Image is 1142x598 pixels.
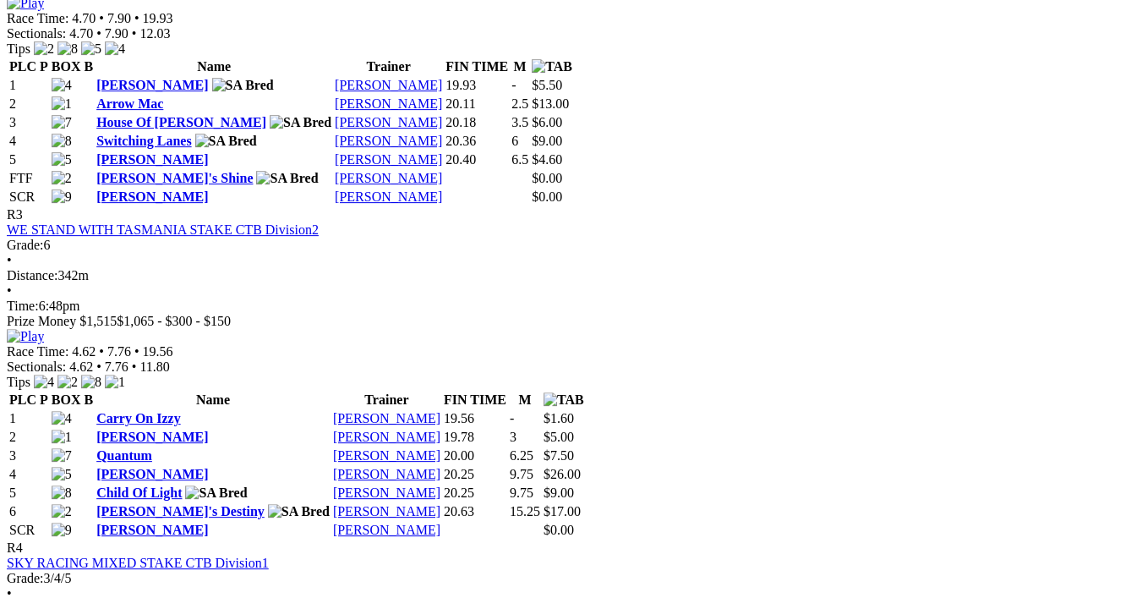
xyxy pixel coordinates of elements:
[443,429,507,446] td: 19.78
[7,299,39,313] span: Time:
[8,114,49,131] td: 3
[7,207,23,222] span: R3
[8,503,49,520] td: 6
[57,41,78,57] img: 8
[34,375,54,390] img: 4
[532,189,562,204] span: $0.00
[335,78,442,92] a: [PERSON_NAME]
[511,152,528,167] text: 6.5
[134,344,139,359] span: •
[511,78,516,92] text: -
[185,486,247,501] img: SA Bred
[96,171,253,185] a: [PERSON_NAME]'s Shine
[52,115,72,130] img: 7
[81,375,101,390] img: 8
[335,96,442,111] a: [PERSON_NAME]
[52,486,72,501] img: 8
[72,11,96,25] span: 4.70
[52,171,72,186] img: 2
[335,152,442,167] a: [PERSON_NAME]
[335,134,442,148] a: [PERSON_NAME]
[445,133,509,150] td: 20.36
[8,410,49,427] td: 1
[544,486,574,500] span: $9.00
[8,170,49,187] td: FTF
[544,467,581,481] span: $26.00
[52,467,72,482] img: 5
[105,41,125,57] img: 4
[510,467,533,481] text: 9.75
[443,410,507,427] td: 19.56
[40,59,48,74] span: P
[333,467,440,481] a: [PERSON_NAME]
[7,26,66,41] span: Sectionals:
[96,448,152,463] a: Quantum
[99,11,104,25] span: •
[96,392,331,409] th: Name
[117,314,231,328] span: $1,065 - $300 - $150
[7,571,44,585] span: Grade:
[96,467,208,481] a: [PERSON_NAME]
[544,504,581,518] span: $17.00
[510,430,516,444] text: 3
[139,26,170,41] span: 12.03
[52,78,72,93] img: 4
[510,411,514,425] text: -
[7,11,68,25] span: Race Time:
[443,503,507,520] td: 20.63
[107,344,131,359] span: 7.76
[212,78,274,93] img: SA Bred
[532,96,569,111] span: $13.00
[333,486,440,500] a: [PERSON_NAME]
[96,115,266,129] a: House Of [PERSON_NAME]
[72,344,96,359] span: 4.62
[52,392,81,407] span: BOX
[510,448,533,463] text: 6.25
[7,375,30,389] span: Tips
[52,189,72,205] img: 9
[7,556,269,570] a: SKY RACING MIXED STAKE CTB Division1
[96,58,332,75] th: Name
[105,359,128,374] span: 7.76
[510,504,540,518] text: 15.25
[96,486,182,500] a: Child Of Light
[445,96,509,112] td: 20.11
[8,77,49,94] td: 1
[332,392,441,409] th: Trainer
[96,430,208,444] a: [PERSON_NAME]
[8,466,49,483] td: 4
[69,26,93,41] span: 4.70
[532,134,562,148] span: $9.00
[270,115,331,130] img: SA Bred
[7,238,1123,253] div: 6
[7,41,30,56] span: Tips
[52,504,72,519] img: 2
[335,171,442,185] a: [PERSON_NAME]
[84,59,93,74] span: B
[7,283,12,298] span: •
[9,59,36,74] span: PLC
[8,151,49,168] td: 5
[96,152,208,167] a: [PERSON_NAME]
[52,430,72,445] img: 1
[96,504,265,518] a: [PERSON_NAME]'s Destiny
[8,133,49,150] td: 4
[52,59,81,74] span: BOX
[333,523,440,537] a: [PERSON_NAME]
[7,268,1123,283] div: 342m
[333,448,440,463] a: [PERSON_NAME]
[511,134,518,148] text: 6
[105,375,125,390] img: 1
[7,359,66,374] span: Sectionals:
[445,151,509,168] td: 20.40
[335,189,442,204] a: [PERSON_NAME]
[7,314,1123,329] div: Prize Money $1,515
[544,430,574,444] span: $5.00
[8,429,49,446] td: 2
[107,11,131,25] span: 7.90
[52,134,72,149] img: 8
[139,359,169,374] span: 11.80
[509,392,541,409] th: M
[511,96,528,111] text: 2.5
[52,448,72,464] img: 7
